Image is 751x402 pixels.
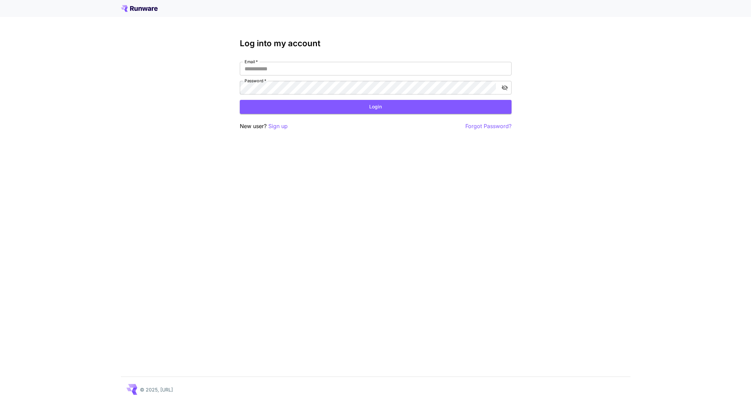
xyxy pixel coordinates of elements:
h3: Log into my account [240,39,512,48]
button: Forgot Password? [465,122,512,130]
p: New user? [240,122,288,130]
label: Email [245,59,258,65]
label: Password [245,78,266,84]
p: © 2025, [URL] [140,386,173,393]
button: toggle password visibility [499,82,511,94]
button: Login [240,100,512,114]
button: Sign up [268,122,288,130]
